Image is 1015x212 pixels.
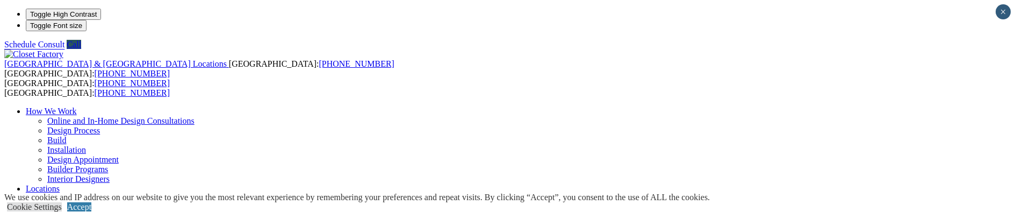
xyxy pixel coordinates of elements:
[47,155,119,164] a: Design Appointment
[4,59,229,68] a: [GEOGRAPHIC_DATA] & [GEOGRAPHIC_DATA] Locations
[47,126,100,135] a: Design Process
[4,59,394,78] span: [GEOGRAPHIC_DATA]: [GEOGRAPHIC_DATA]:
[67,40,81,49] a: Call
[26,9,101,20] button: Toggle High Contrast
[26,107,77,116] a: How We Work
[30,22,82,30] span: Toggle Font size
[95,79,170,88] a: [PHONE_NUMBER]
[4,59,227,68] span: [GEOGRAPHIC_DATA] & [GEOGRAPHIC_DATA] Locations
[30,10,97,18] span: Toggle High Contrast
[4,50,63,59] img: Closet Factory
[47,136,67,145] a: Build
[47,174,110,183] a: Interior Designers
[47,145,86,154] a: Installation
[4,79,170,97] span: [GEOGRAPHIC_DATA]: [GEOGRAPHIC_DATA]:
[95,88,170,97] a: [PHONE_NUMBER]
[7,202,62,211] a: Cookie Settings
[319,59,394,68] a: [PHONE_NUMBER]
[47,116,195,125] a: Online and In-Home Design Consultations
[47,165,108,174] a: Builder Programs
[95,69,170,78] a: [PHONE_NUMBER]
[4,40,64,49] a: Schedule Consult
[4,193,710,202] div: We use cookies and IP address on our website to give you the most relevant experience by remember...
[67,202,91,211] a: Accept
[996,4,1011,19] button: Close
[26,184,60,193] a: Locations
[26,20,87,31] button: Toggle Font size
